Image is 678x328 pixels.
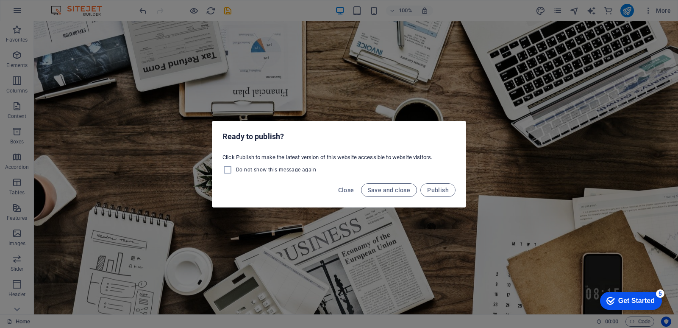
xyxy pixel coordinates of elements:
span: Publish [427,187,449,193]
button: Save and close [361,183,417,197]
button: Close [335,183,358,197]
div: Click Publish to make the latest version of this website accessible to website visitors. [212,150,466,178]
div: Get Started [25,9,61,17]
span: Close [338,187,354,193]
div: Get Started 5 items remaining, 0% complete [7,4,69,22]
button: Publish [420,183,456,197]
h2: Ready to publish? [222,132,456,142]
div: 5 [63,2,71,10]
span: Do not show this message again [236,166,316,173]
span: Save and close [368,187,411,193]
